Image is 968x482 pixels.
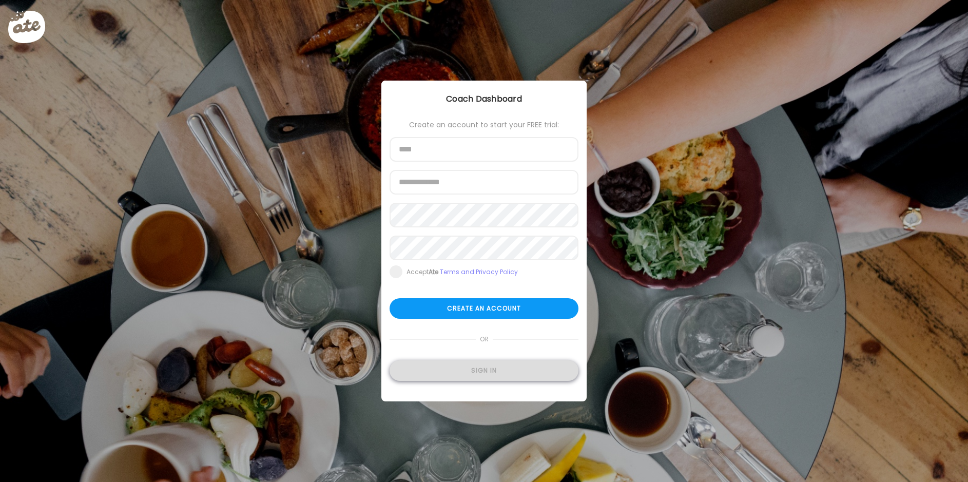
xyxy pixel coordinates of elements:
div: Sign in [390,360,578,381]
div: Coach Dashboard [381,93,587,105]
div: Accept [406,268,518,276]
b: Ate [429,267,438,276]
span: or [476,329,493,350]
a: Terms and Privacy Policy [440,267,518,276]
div: Create an account to start your FREE trial: [390,121,578,129]
div: Create an account [390,298,578,319]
